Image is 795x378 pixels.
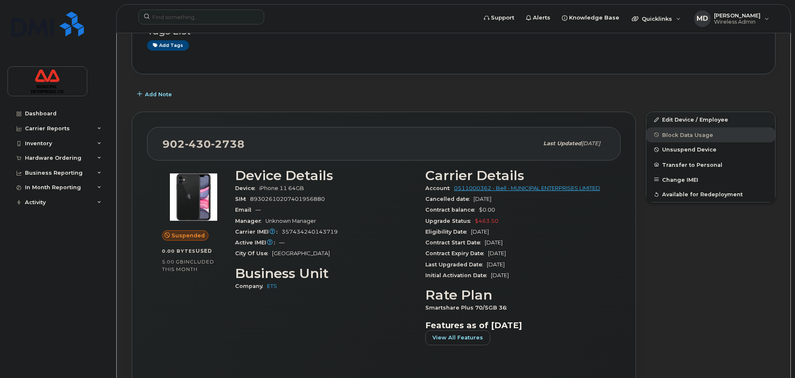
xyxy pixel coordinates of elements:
[556,10,625,26] a: Knowledge Base
[662,146,716,153] span: Unsuspend Device
[478,10,520,26] a: Support
[646,142,775,157] button: Unsuspend Device
[487,261,505,268] span: [DATE]
[432,334,483,341] span: View All Features
[626,10,687,27] div: Quicklinks
[646,112,775,127] a: Edit Device / Employee
[662,191,743,198] span: Available for Redeployment
[425,250,488,256] span: Contract Expiry Date
[259,185,304,191] span: iPhone 11 64GB
[688,10,775,27] div: Mark Deyarmond
[646,157,775,172] button: Transfer to Personal
[425,261,487,268] span: Last Upgraded Date
[425,185,454,191] span: Account
[235,185,259,191] span: Device
[169,172,218,222] img: iPhone_11.jpg
[211,138,245,150] span: 2738
[488,250,506,256] span: [DATE]
[569,14,619,22] span: Knowledge Base
[543,140,582,146] span: Last updated
[235,266,415,281] h3: Business Unit
[162,248,196,254] span: 0.00 Bytes
[714,19,761,25] span: Wireless Admin
[479,207,495,213] span: $0.00
[491,14,514,22] span: Support
[491,272,509,278] span: [DATE]
[425,229,471,235] span: Eligibility Date
[235,168,415,183] h3: Device Details
[235,239,279,246] span: Active IMEI
[646,187,775,202] button: Available for Redeployment
[162,259,184,265] span: 5.00 GB
[235,250,272,256] span: City Of Use
[475,218,498,224] span: $463.50
[235,207,255,213] span: Email
[485,239,503,246] span: [DATE]
[425,320,606,330] h3: Features as of [DATE]
[425,218,475,224] span: Upgrade Status
[145,90,172,98] span: Add Note
[425,239,485,246] span: Contract Start Date
[714,12,761,19] span: [PERSON_NAME]
[646,127,775,142] button: Block Data Usage
[425,196,474,202] span: Cancelled date
[138,10,264,24] input: Find something...
[265,218,316,224] span: Unknown Manager
[279,239,285,246] span: —
[425,168,606,183] h3: Carrier Details
[646,172,775,187] button: Change IMEI
[255,207,261,213] span: —
[196,248,212,254] span: used
[697,14,708,24] span: MD
[425,305,511,311] span: Smartshare Plus 70/5GB 36
[282,229,338,235] span: 357434240143719
[250,196,325,202] span: 89302610207401956880
[162,259,214,272] span: included this month
[272,250,330,256] span: [GEOGRAPHIC_DATA]
[147,40,189,51] a: Add tags
[235,229,282,235] span: Carrier IMEI
[582,140,600,146] span: [DATE]
[454,185,600,191] a: 0511000362 - Bell - MUNICIPAL ENTERPRISES LIMITED
[533,14,550,22] span: Alerts
[471,229,489,235] span: [DATE]
[235,218,265,224] span: Manager
[185,138,211,150] span: 430
[172,232,205,239] span: Suspended
[642,15,672,22] span: Quicklinks
[425,330,490,345] button: View All Features
[425,272,491,278] span: Initial Activation Date
[520,10,556,26] a: Alerts
[425,288,606,302] h3: Rate Plan
[235,283,267,289] span: Company
[425,207,479,213] span: Contract balance
[147,26,760,37] h3: Tags List
[235,196,250,202] span: SIM
[162,138,245,150] span: 902
[267,283,277,289] a: ETS
[474,196,491,202] span: [DATE]
[132,87,179,102] button: Add Note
